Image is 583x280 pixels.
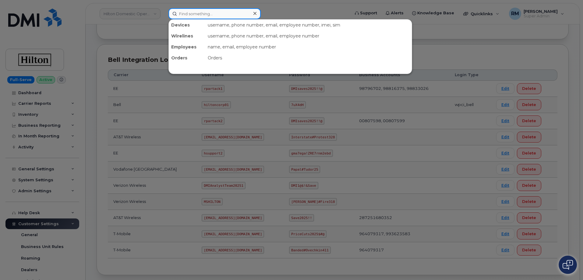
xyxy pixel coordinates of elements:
[169,19,205,30] div: Devices
[169,41,205,52] div: Employees
[169,30,205,41] div: Wirelines
[205,41,412,52] div: name, email, employee number
[205,30,412,41] div: username, phone number, email, employee number
[168,8,261,19] input: Find something...
[205,19,412,30] div: username, phone number, email, employee number, imei, sim
[563,260,573,270] img: Open chat
[169,52,205,63] div: Orders
[205,52,412,63] div: Orders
